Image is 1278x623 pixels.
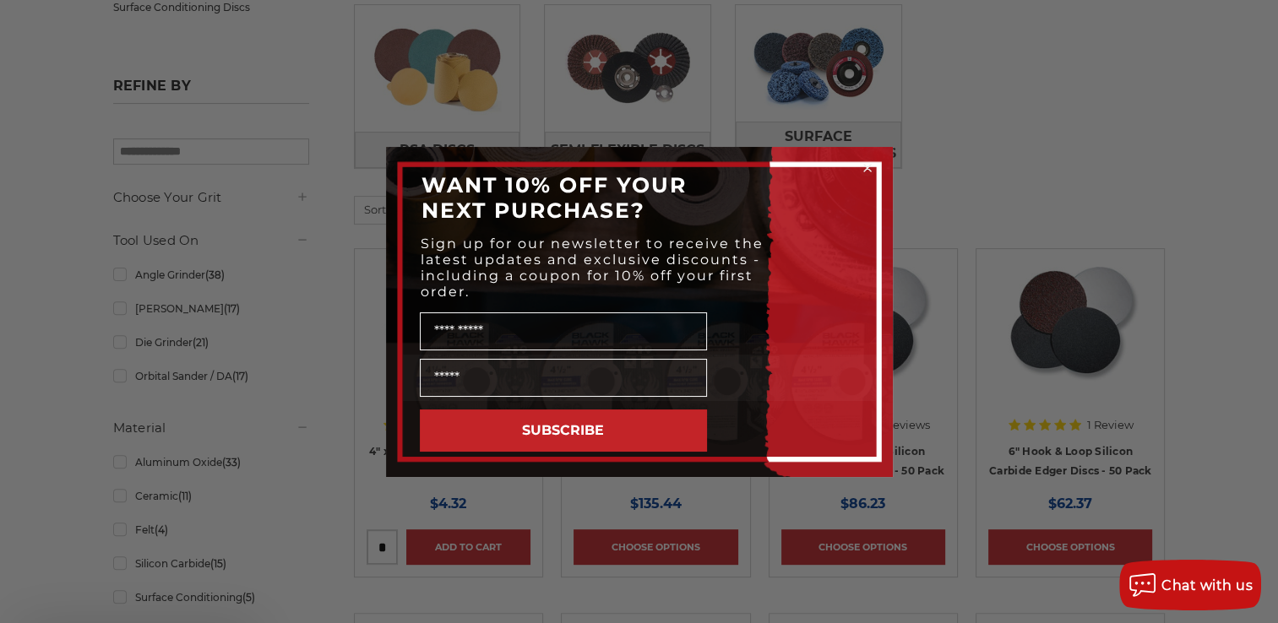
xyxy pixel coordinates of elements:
[1161,577,1253,593] span: Chat with us
[1119,560,1261,610] button: Chat with us
[420,359,707,397] input: Email
[421,236,764,300] span: Sign up for our newsletter to receive the latest updates and exclusive discounts - including a co...
[420,409,707,452] button: SUBSCRIBE
[421,172,687,223] span: WANT 10% OFF YOUR NEXT PURCHASE?
[859,160,876,176] button: Close dialog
